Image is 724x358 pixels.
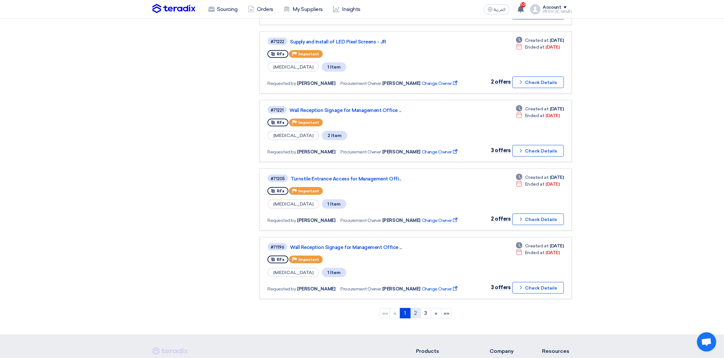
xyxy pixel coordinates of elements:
li: Resources [542,347,572,355]
div: [DATE] [516,112,559,119]
li: Company [490,347,523,355]
span: RFx [277,120,285,125]
a: Last [441,308,452,318]
div: [DATE] [516,181,559,188]
span: RFx [277,257,285,262]
span: Change Owner [422,286,459,292]
span: [MEDICAL_DATA] [267,131,319,140]
div: Open chat [697,332,716,352]
button: العربية [484,4,510,14]
span: 2 offers [491,79,511,85]
img: Teradix logo [152,4,195,14]
button: Check Details [512,77,564,88]
span: Created at [525,37,548,44]
span: Created at [525,243,548,249]
span: [MEDICAL_DATA] [267,199,319,209]
span: Procurement Owner [340,286,381,292]
span: [PERSON_NAME] [297,80,336,87]
span: 1 Item [322,62,346,72]
img: profile_test.png [530,4,540,14]
span: RFx [277,189,285,193]
div: [DATE] [516,37,564,44]
a: Sourcing [203,2,243,16]
span: Important [298,189,319,193]
div: [DATE] [516,106,564,112]
ngb-pagination: Default pagination [259,306,572,322]
div: #71221 [271,108,284,112]
span: 1 Item [322,268,346,277]
span: [PERSON_NAME] [297,286,336,292]
span: Important [298,257,319,262]
a: Next [431,308,441,318]
span: Ended at [525,112,544,119]
a: 1 [400,308,411,318]
li: Products [416,347,470,355]
div: [DATE] [516,249,559,256]
div: [PERSON_NAME] [543,10,572,14]
span: Change Owner [422,217,459,224]
span: 2 offers [491,216,511,222]
a: Wall Reception Signage for Management Office ... [289,107,450,113]
div: [DATE] [516,174,564,181]
span: Procurement Owner [340,80,381,87]
span: [PERSON_NAME] [382,217,421,224]
span: 3 offers [491,284,511,290]
a: Orders [243,2,278,16]
span: [PERSON_NAME] [382,149,421,155]
button: Check Details [512,214,564,225]
span: Ended at [525,181,544,188]
span: [PERSON_NAME] [297,217,336,224]
span: Ended at [525,249,544,256]
span: Procurement Owner [340,217,381,224]
div: [DATE] [516,44,559,50]
span: 10 [520,2,526,7]
span: » [435,310,438,316]
span: Requested by [267,149,296,155]
div: #71222 [271,40,284,44]
a: 2 [410,308,421,318]
span: Ended at [525,44,544,50]
div: #71196 [271,245,284,249]
button: Check Details [512,145,564,157]
a: 3 [421,308,431,318]
span: Requested by [267,217,296,224]
span: Requested by [267,80,296,87]
span: Important [298,52,319,56]
div: Account [543,5,561,10]
span: 3 offers [491,147,511,153]
span: Requested by [267,286,296,292]
a: Supply and Install of LED Pixel Screens - JR [290,39,451,45]
span: [PERSON_NAME] [297,149,336,155]
span: Important [298,120,319,125]
span: [PERSON_NAME] [382,80,421,87]
span: Change Owner [422,149,459,155]
span: RFx [277,52,285,56]
span: العربية [494,7,506,12]
span: Procurement Owner [340,149,381,155]
a: Insights [328,2,366,16]
span: Change Owner [422,80,459,87]
button: Check Details [512,282,564,294]
span: [MEDICAL_DATA] [267,62,319,72]
div: #71205 [271,177,285,181]
span: [PERSON_NAME] [382,286,421,292]
a: My Suppliers [278,2,328,16]
div: [DATE] [516,243,564,249]
a: Turnstile Entrance Access for Management Offi... [291,176,451,182]
span: Created at [525,174,548,181]
span: [MEDICAL_DATA] [267,268,319,277]
a: Wall Reception Signage for Management Office ... [290,244,451,250]
span: »» [444,310,449,316]
span: 2 Item [322,131,347,140]
span: 1 Item [322,199,346,209]
span: Created at [525,106,548,112]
